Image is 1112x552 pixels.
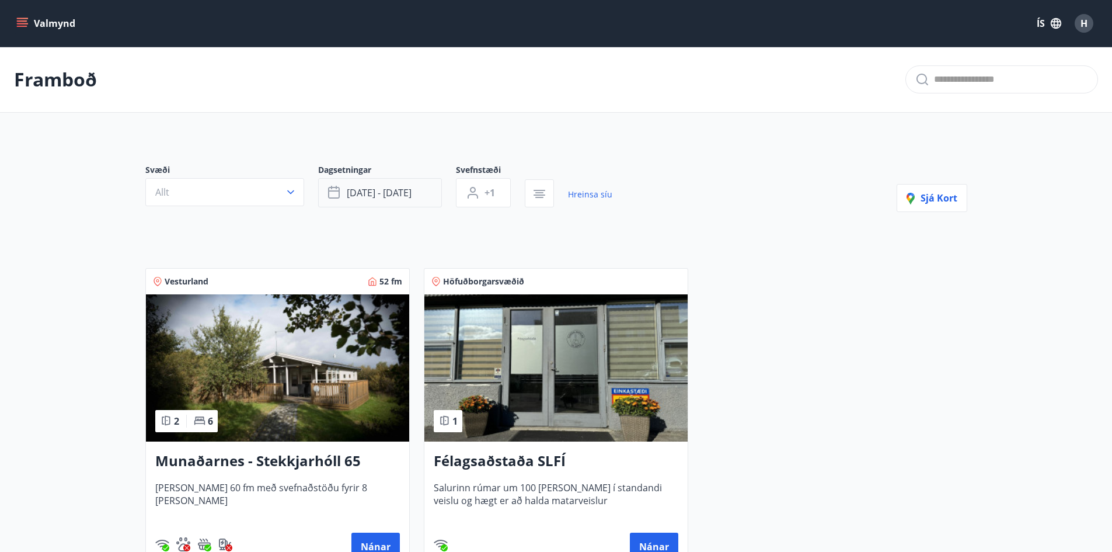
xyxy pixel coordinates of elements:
img: pxcaIm5dSOV3FS4whs1soiYWTwFQvksT25a9J10C.svg [176,537,190,551]
div: Hleðslustöð fyrir rafbíla [218,537,232,551]
img: Paella dish [424,294,688,442]
span: 6 [208,415,213,428]
div: Þráðlaust net [155,537,169,551]
img: nH7E6Gw2rvWFb8XaSdRp44dhkQaj4PJkOoRYItBQ.svg [218,537,232,551]
span: 52 fm [379,276,402,287]
a: Hreinsa síu [568,182,612,207]
button: H [1070,9,1098,37]
span: Höfuðborgarsvæðið [443,276,524,287]
button: +1 [456,178,511,207]
span: 2 [174,415,179,428]
img: Paella dish [146,294,409,442]
h3: Munaðarnes - Stekkjarhóll 65 [155,451,400,472]
span: Salurinn rúmar um 100 [PERSON_NAME] í standandi veislu og hægt er að halda matarveislur [434,481,678,520]
button: ÍS [1030,13,1068,34]
span: Allt [155,186,169,199]
div: Þráðlaust net [434,537,448,551]
span: [PERSON_NAME] 60 fm með svefnaðstöðu fyrir 8 [PERSON_NAME] [155,481,400,520]
img: HJRyFFsYp6qjeUYhR4dAD8CaCEsnIFYZ05miwXoh.svg [155,537,169,551]
button: Allt [145,178,304,206]
span: +1 [484,186,495,199]
span: Vesturland [165,276,208,287]
p: Framboð [14,67,97,92]
span: Dagsetningar [318,164,456,178]
button: Sjá kort [897,184,967,212]
img: h89QDIuHlAdpqTriuIvuEWkTH976fOgBEOOeu1mi.svg [197,537,211,551]
span: [DATE] - [DATE] [347,186,412,199]
span: H [1080,17,1087,30]
span: 1 [452,415,458,428]
button: [DATE] - [DATE] [318,178,442,207]
span: Sjá kort [907,192,957,204]
div: Heitur pottur [197,537,211,551]
div: Gæludýr [176,537,190,551]
h3: Félagsaðstaða SLFÍ [434,451,678,472]
img: HJRyFFsYp6qjeUYhR4dAD8CaCEsnIFYZ05miwXoh.svg [434,537,448,551]
span: Svæði [145,164,318,178]
span: Svefnstæði [456,164,525,178]
button: menu [14,13,80,34]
